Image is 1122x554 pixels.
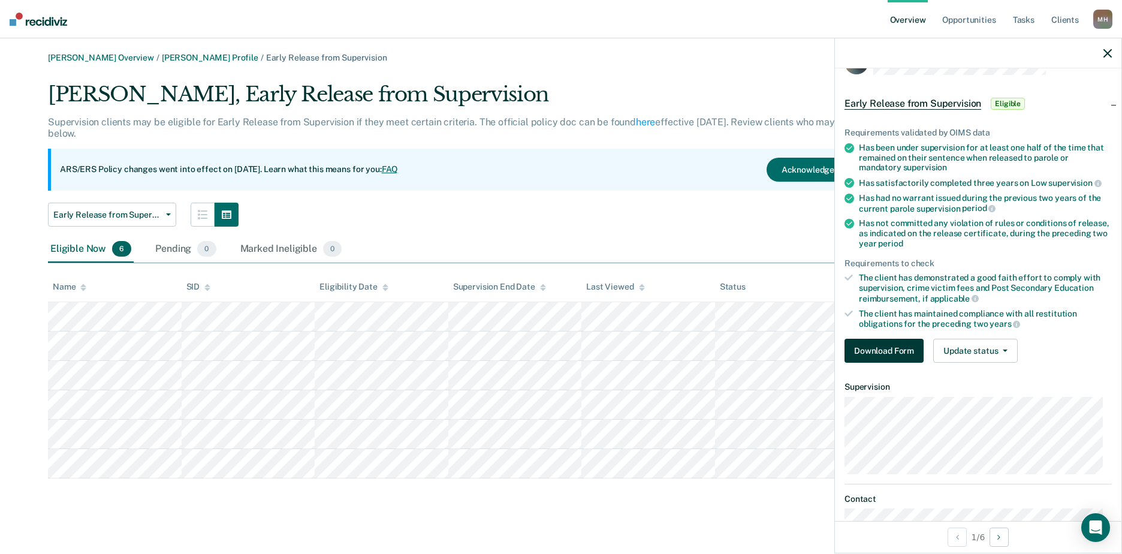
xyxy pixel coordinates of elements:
[844,494,1112,504] dt: Contact
[844,339,924,363] button: Download Form
[844,382,1112,392] dt: Supervision
[844,98,981,110] span: Early Release from Supervision
[835,85,1121,123] div: Early Release from SupervisionEligible
[162,53,258,62] a: [PERSON_NAME] Profile
[10,13,67,26] img: Recidiviz
[767,158,880,182] button: Acknowledge & Close
[636,116,655,128] a: here
[586,282,644,292] div: Last Viewed
[720,282,746,292] div: Status
[844,258,1112,269] div: Requirements to check
[1048,178,1101,188] span: supervision
[48,53,154,62] a: [PERSON_NAME] Overview
[990,528,1009,547] button: Next Opportunity
[930,294,979,303] span: applicable
[197,241,216,257] span: 0
[319,282,388,292] div: Eligibility Date
[154,53,162,62] span: /
[112,241,131,257] span: 6
[1081,513,1110,542] div: Open Intercom Messenger
[48,116,883,139] p: Supervision clients may be eligible for Early Release from Supervision if they meet certain crite...
[903,162,947,172] span: supervision
[186,282,211,292] div: SID
[238,236,345,263] div: Marked Ineligible
[844,339,928,363] a: Navigate to form link
[859,143,1112,173] div: Has been under supervision for at least one half of the time that remained on their sentence when...
[153,236,218,263] div: Pending
[835,521,1121,553] div: 1 / 6
[991,98,1025,110] span: Eligible
[48,82,889,116] div: [PERSON_NAME], Early Release from Supervision
[48,236,134,263] div: Eligible Now
[859,177,1112,188] div: Has satisfactorily completed three years on Low
[382,164,399,174] a: FAQ
[60,164,398,176] p: ARS/ERS Policy changes went into effect on [DATE]. Learn what this means for you:
[844,128,1112,138] div: Requirements validated by OIMS data
[878,239,903,248] span: period
[962,203,996,213] span: period
[948,528,967,547] button: Previous Opportunity
[323,241,342,257] span: 0
[258,53,266,62] span: /
[53,282,86,292] div: Name
[53,210,161,220] span: Early Release from Supervision
[859,193,1112,213] div: Has had no warrant issued during the previous two years of the current parole supervision
[453,282,546,292] div: Supervision End Date
[266,53,387,62] span: Early Release from Supervision
[859,273,1112,303] div: The client has demonstrated a good faith effort to comply with supervision, crime victim fees and...
[933,339,1018,363] button: Update status
[859,218,1112,248] div: Has not committed any violation of rules or conditions of release, as indicated on the release ce...
[859,309,1112,329] div: The client has maintained compliance with all restitution obligations for the preceding two
[990,319,1020,329] span: years
[1093,10,1112,29] div: M H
